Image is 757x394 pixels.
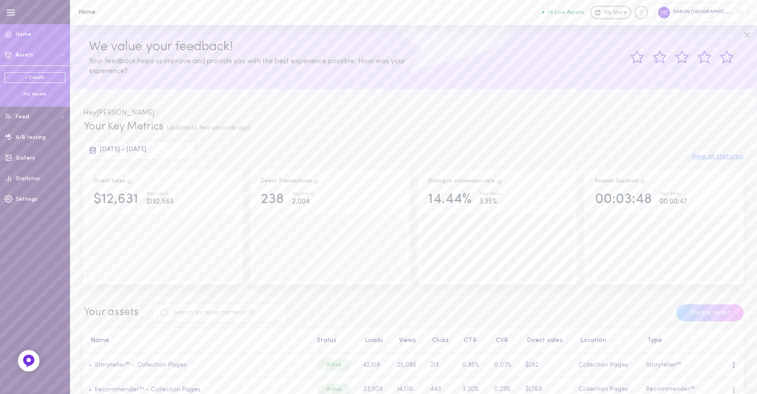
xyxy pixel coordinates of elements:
[660,196,687,208] div: 00:00:47
[94,192,138,208] div: $12,631
[16,197,38,202] span: Settings
[16,52,33,58] span: Assets
[127,178,133,184] span: Direct Sales are the result of users clicking on a product and then purchasing the exact same pro...
[643,338,662,344] button: Type
[167,125,250,131] span: Updated a few seconds ago
[83,109,154,117] span: Hey [PERSON_NAME]
[578,362,628,368] span: Collection Pages
[16,114,29,120] span: Feed
[100,146,146,153] span: [DATE] - [DATE]
[595,192,652,208] div: 00:03:48
[654,3,748,22] div: SABON [GEOGRAPHIC_DATA]
[542,9,591,16] a: 14 Live Assets
[146,192,173,197] div: Your store
[394,338,416,344] button: Views
[496,178,503,184] span: The percentage of users who interacted with one of Dialogue`s assets and ended up purchasing in t...
[318,359,350,371] div: Active
[95,362,187,368] a: Storyteller™ - Collection Pages
[16,32,31,37] span: Home
[152,303,287,322] input: Search by asset name or ID
[292,192,314,197] div: Your store
[459,338,477,344] button: CTR
[479,196,501,208] div: 3.35%
[92,362,187,368] a: Storyteller™ - Collection Pages
[595,178,646,186] div: Session Duration
[360,338,383,344] button: Loads
[646,362,681,368] span: Storyteller™
[491,338,508,344] button: CVR
[4,72,66,83] a: + Create
[86,338,109,344] button: Name
[522,338,563,344] button: Direct sales
[578,386,628,393] span: Collection Pages
[576,338,606,344] button: Location
[312,338,337,344] button: Status
[542,9,584,15] button: 14 Live Assets
[646,386,695,393] span: Recommender™
[83,307,139,318] span: Your assets
[89,362,92,368] span: •
[604,9,627,17] span: My Store
[92,386,201,393] a: Recommender™ - Collection Pages
[428,338,449,344] button: Clicks
[16,156,35,161] span: Gallery
[146,196,173,208] div: $192,563
[261,192,284,208] div: 238
[83,121,164,132] span: Your Key Metrics
[692,154,744,160] button: View all statistics
[428,192,472,208] div: 14.44%
[676,304,744,321] button: Create asset
[95,386,201,393] a: Recommender™ - Collection Pages
[428,178,503,186] div: Dialogue conversion rate
[16,176,40,182] span: Statistics
[89,40,233,54] span: We value your feedback!
[89,58,405,75] span: Your feedback helps us improve and provide you with the best experience possible. How was your ex...
[479,192,501,197] div: Your store
[660,192,687,197] div: Your store
[425,353,457,378] td: 213
[457,353,489,378] td: 0.85%
[89,386,92,393] span: •
[292,196,314,208] div: 2,004
[634,6,648,19] div: Knowledge center
[94,178,133,186] div: Direct Sales
[358,353,392,378] td: 42,618
[489,353,520,378] td: 0.03%
[313,178,319,184] span: Total transactions from users who clicked on a product through Dialogue assets, and purchased the...
[392,353,425,378] td: 25,086
[4,91,66,98] div: My Assets
[520,353,573,378] td: $282
[22,354,35,368] img: Feedback Button
[79,9,227,16] h1: Home
[16,135,46,140] span: A/B testing
[261,178,319,186] div: Direct Transactions
[591,6,631,19] a: My Store
[640,178,646,184] span: Track how your session duration increase once users engage with your Assets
